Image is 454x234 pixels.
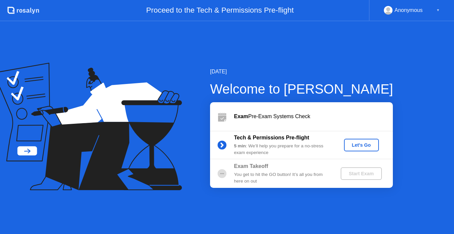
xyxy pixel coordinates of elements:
[234,114,248,119] b: Exam
[344,139,379,151] button: Let's Go
[347,142,376,148] div: Let's Go
[234,135,309,140] b: Tech & Permissions Pre-flight
[395,6,423,15] div: Anonymous
[234,143,330,156] div: : We’ll help you prepare for a no-stress exam experience
[234,143,246,148] b: 5 min
[343,171,379,176] div: Start Exam
[234,113,393,120] div: Pre-Exam Systems Check
[234,171,330,185] div: You get to hit the GO button! It’s all you from here on out
[436,6,440,15] div: ▼
[341,167,382,180] button: Start Exam
[234,163,268,169] b: Exam Takeoff
[210,79,393,99] div: Welcome to [PERSON_NAME]
[210,68,393,76] div: [DATE]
